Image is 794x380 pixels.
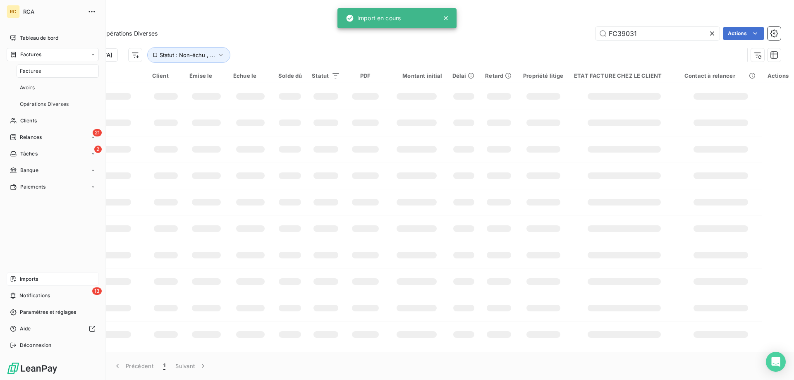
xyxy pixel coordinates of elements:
[20,308,76,316] span: Paramètres et réglages
[20,167,38,174] span: Banque
[20,325,31,332] span: Aide
[20,134,42,141] span: Relances
[163,362,165,370] span: 1
[20,51,41,58] span: Factures
[94,146,102,153] span: 2
[766,352,786,372] div: Open Intercom Messenger
[102,29,158,38] span: Opérations Diverses
[684,72,757,79] div: Contact à relancer
[20,100,69,108] span: Opérations Diverses
[723,27,764,40] button: Actions
[20,67,41,75] span: Factures
[20,34,58,42] span: Tableau de bord
[595,27,720,40] input: Rechercher
[160,52,215,58] span: Statut : Non-échu , ...
[7,5,20,18] div: RC
[20,342,52,349] span: Déconnexion
[108,357,158,375] button: Précédent
[158,357,170,375] button: 1
[170,357,212,375] button: Suivant
[189,72,223,79] div: Émise le
[20,150,38,158] span: Tâches
[20,117,37,124] span: Clients
[485,72,512,79] div: Retard
[23,8,83,15] span: RCA
[147,47,230,63] button: Statut : Non-échu , ...
[7,362,58,375] img: Logo LeanPay
[233,72,268,79] div: Échue le
[391,72,442,79] div: Montant initial
[277,72,302,79] div: Solde dû
[20,183,45,191] span: Paiements
[574,72,674,79] div: ETAT FACTURE CHEZ LE CLIENT
[7,322,99,335] a: Aide
[767,72,789,79] div: Actions
[523,72,564,79] div: Propriété litige
[19,292,50,299] span: Notifications
[346,11,401,26] div: Import en cours
[93,129,102,136] span: 21
[350,72,381,79] div: PDF
[92,287,102,295] span: 13
[312,72,340,79] div: Statut
[452,72,476,79] div: Délai
[152,72,179,79] div: Client
[20,84,35,91] span: Avoirs
[20,275,38,283] span: Imports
